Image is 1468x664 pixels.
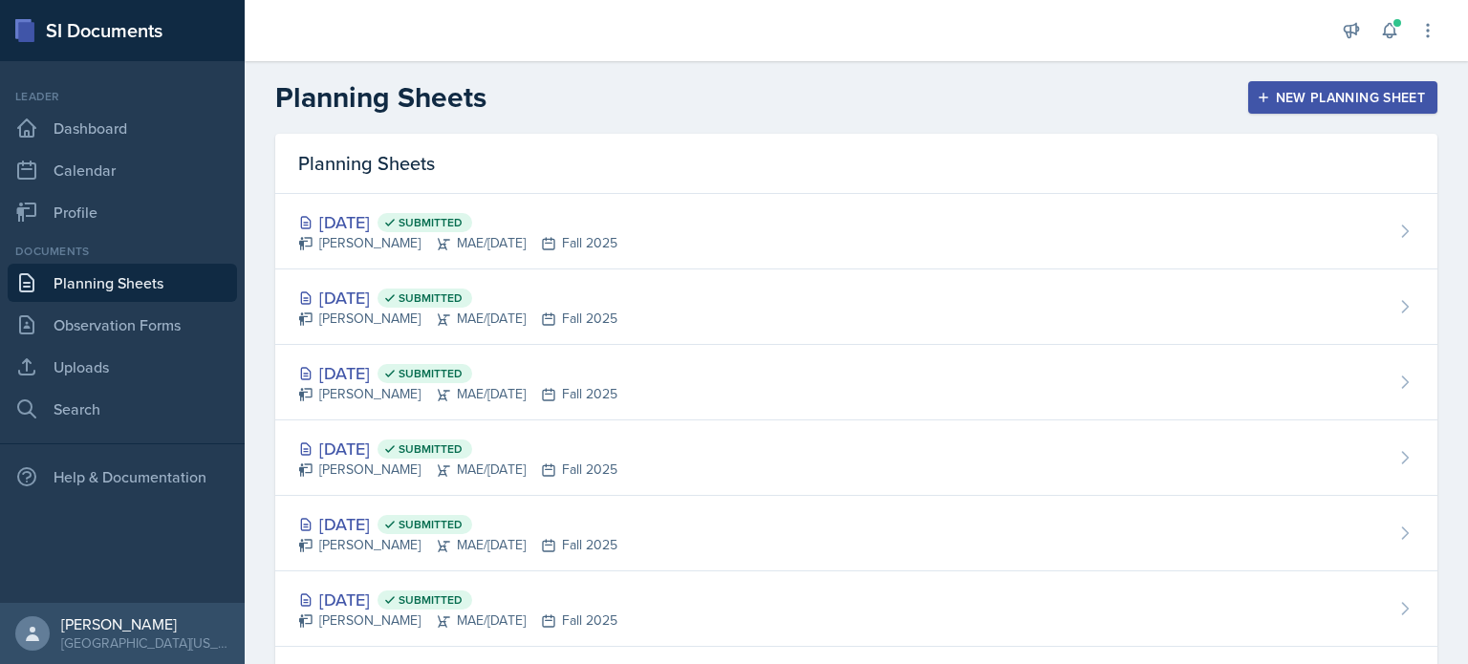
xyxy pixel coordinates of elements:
a: [DATE] Submitted [PERSON_NAME]MAE/[DATE]Fall 2025 [275,496,1437,571]
a: Dashboard [8,109,237,147]
div: [PERSON_NAME] MAE/[DATE] Fall 2025 [298,535,617,555]
span: Submitted [399,366,463,381]
span: Submitted [399,517,463,532]
div: [GEOGRAPHIC_DATA][US_STATE] in [GEOGRAPHIC_DATA] [61,633,229,653]
span: Submitted [399,290,463,306]
div: [DATE] [298,360,617,386]
div: [DATE] [298,511,617,537]
div: New Planning Sheet [1261,90,1425,105]
a: [DATE] Submitted [PERSON_NAME]MAE/[DATE]Fall 2025 [275,571,1437,647]
a: [DATE] Submitted [PERSON_NAME]MAE/[DATE]Fall 2025 [275,420,1437,496]
div: [PERSON_NAME] [61,614,229,633]
span: Submitted [399,215,463,230]
a: [DATE] Submitted [PERSON_NAME]MAE/[DATE]Fall 2025 [275,269,1437,345]
a: Calendar [8,151,237,189]
div: Documents [8,243,237,260]
div: [DATE] [298,209,617,235]
div: [PERSON_NAME] MAE/[DATE] Fall 2025 [298,460,617,480]
a: Profile [8,193,237,231]
button: New Planning Sheet [1248,81,1437,114]
span: Submitted [399,592,463,608]
div: [DATE] [298,587,617,612]
h2: Planning Sheets [275,80,486,115]
div: [PERSON_NAME] MAE/[DATE] Fall 2025 [298,610,617,631]
div: Help & Documentation [8,458,237,496]
div: [PERSON_NAME] MAE/[DATE] Fall 2025 [298,233,617,253]
a: [DATE] Submitted [PERSON_NAME]MAE/[DATE]Fall 2025 [275,194,1437,269]
a: Search [8,390,237,428]
div: [DATE] [298,436,617,461]
a: Uploads [8,348,237,386]
a: [DATE] Submitted [PERSON_NAME]MAE/[DATE]Fall 2025 [275,345,1437,420]
a: Observation Forms [8,306,237,344]
div: Planning Sheets [275,134,1437,194]
div: Leader [8,88,237,105]
span: Submitted [399,441,463,457]
a: Planning Sheets [8,264,237,302]
div: [DATE] [298,285,617,311]
div: [PERSON_NAME] MAE/[DATE] Fall 2025 [298,384,617,404]
div: [PERSON_NAME] MAE/[DATE] Fall 2025 [298,309,617,329]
